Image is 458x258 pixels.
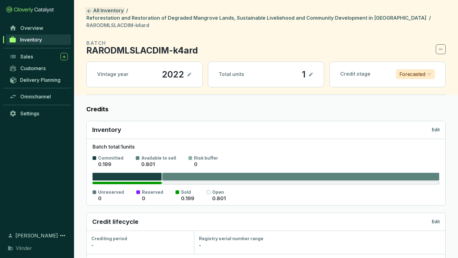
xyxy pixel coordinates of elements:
p: Reserved [142,189,163,195]
span: RARODMLSLACDIM-k4ard [86,22,149,28]
span: Inventory [20,37,42,43]
p: RARODMLSLACDIM-k4ard [86,47,198,54]
p: 0.199 [98,161,111,168]
p: Vintage year [97,71,129,78]
p: Total units [219,71,244,78]
p: BATCH [86,39,198,47]
p: Risk buffer [194,155,218,161]
p: 2022 [162,69,184,80]
p: Credit lifecycle [92,217,138,226]
a: Overview [6,23,71,33]
span: [PERSON_NAME] [15,232,58,239]
span: Delivery Planning [20,77,60,83]
p: 1 [302,69,306,80]
li: / [429,15,431,22]
a: All Inventory [85,7,125,15]
span: Sales [20,54,33,60]
div: - [199,242,440,249]
a: Reforestation and Restoration of Degraded Mangrove Lands, Sustainable Liveliehood and Community D... [85,15,428,22]
p: Committed [98,155,123,161]
p: 0.199 [181,195,194,202]
span: Omnichannel [20,93,51,100]
div: - [91,242,189,249]
label: Credits [86,105,446,113]
a: Sales [6,51,71,62]
p: Edit [432,127,440,133]
p: 0.801 [212,195,226,202]
p: Unreserved [98,189,124,195]
p: Inventory [92,125,121,134]
a: Omnichannel [6,91,71,102]
p: 0.801 [141,161,155,168]
p: Forecasted [399,69,425,79]
span: Customers [20,65,46,71]
a: Inventory [6,34,71,45]
p: Sold [181,189,194,195]
span: Settings [20,110,39,117]
p: Available to sell [141,155,176,161]
p: 0 [98,195,101,202]
p: Credit stage [340,71,370,77]
p: Batch total: 1 units [93,144,439,150]
span: Vlinder [16,244,32,252]
p: Edit [432,219,440,225]
p: Open [212,189,226,195]
div: Registry serial number range [199,236,440,242]
p: 0 [142,195,145,202]
a: Customers [6,63,71,73]
li: / [126,7,128,15]
a: Settings [6,108,71,119]
a: Delivery Planning [6,75,71,85]
span: 0 [194,161,197,167]
span: Overview [20,25,43,31]
div: Crediting period [91,236,189,242]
